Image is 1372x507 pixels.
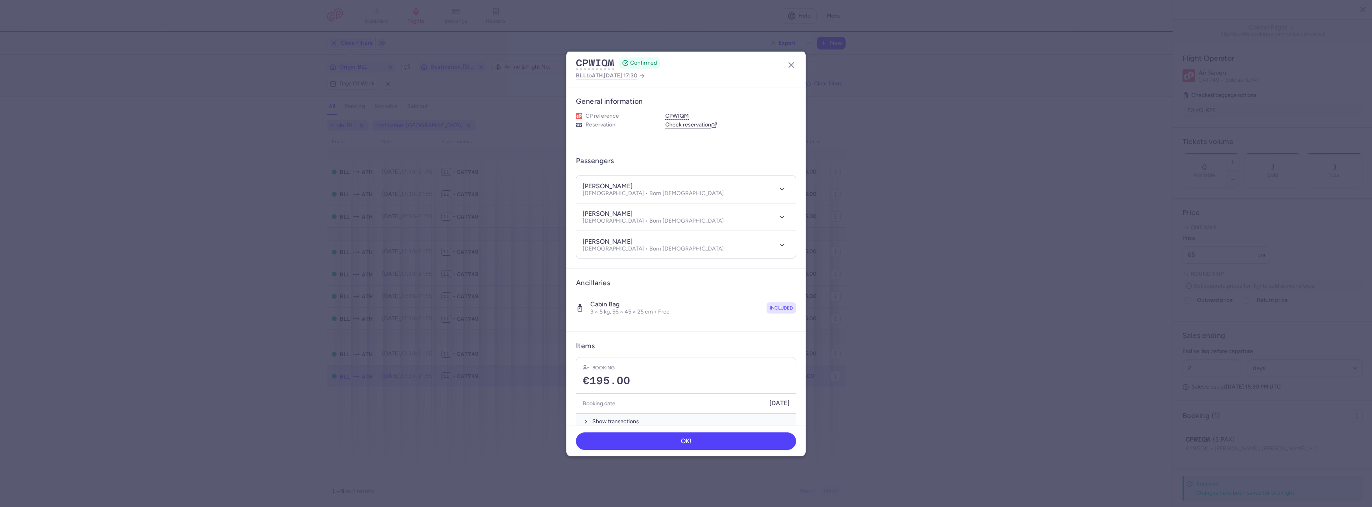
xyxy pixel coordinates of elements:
button: Show transactions [576,413,796,430]
span: included [770,304,793,312]
a: Check reservation [665,121,718,128]
span: CONFIRMED [630,59,657,67]
h3: Ancillaries [576,278,796,288]
h4: Cabin bag [590,300,670,308]
h4: [PERSON_NAME] [583,210,633,218]
h3: Items [576,341,595,351]
button: CPWIQM [665,112,689,120]
p: 3 × 5 kg, 56 × 45 × 25 cm • Free [590,308,670,316]
button: CPWIQM [576,57,614,69]
span: [DATE] [769,400,789,407]
h3: General information [576,97,796,106]
span: ATH [592,72,603,79]
p: [DEMOGRAPHIC_DATA] • Born [DEMOGRAPHIC_DATA] [583,218,724,224]
span: CP reference [585,112,619,120]
a: BLLtoATH,[DATE] 17:30 [576,71,645,81]
span: BLL [576,72,587,79]
h5: Booking date [583,398,615,408]
span: to , [576,71,637,81]
span: [DATE] 17:30 [604,72,637,79]
h4: [PERSON_NAME] [583,238,633,246]
span: €195.00 [583,375,630,387]
p: [DEMOGRAPHIC_DATA] • Born [DEMOGRAPHIC_DATA] [583,246,724,252]
span: OK! [681,438,692,445]
p: [DEMOGRAPHIC_DATA] • Born [DEMOGRAPHIC_DATA] [583,190,724,197]
button: OK! [576,432,796,450]
h3: Passengers [576,156,614,166]
div: Booking€195.00 [576,357,796,394]
h4: [PERSON_NAME] [583,182,633,190]
h4: Booking [592,364,615,372]
figure: 1L airline logo [576,113,582,119]
span: Reservation [585,121,615,128]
